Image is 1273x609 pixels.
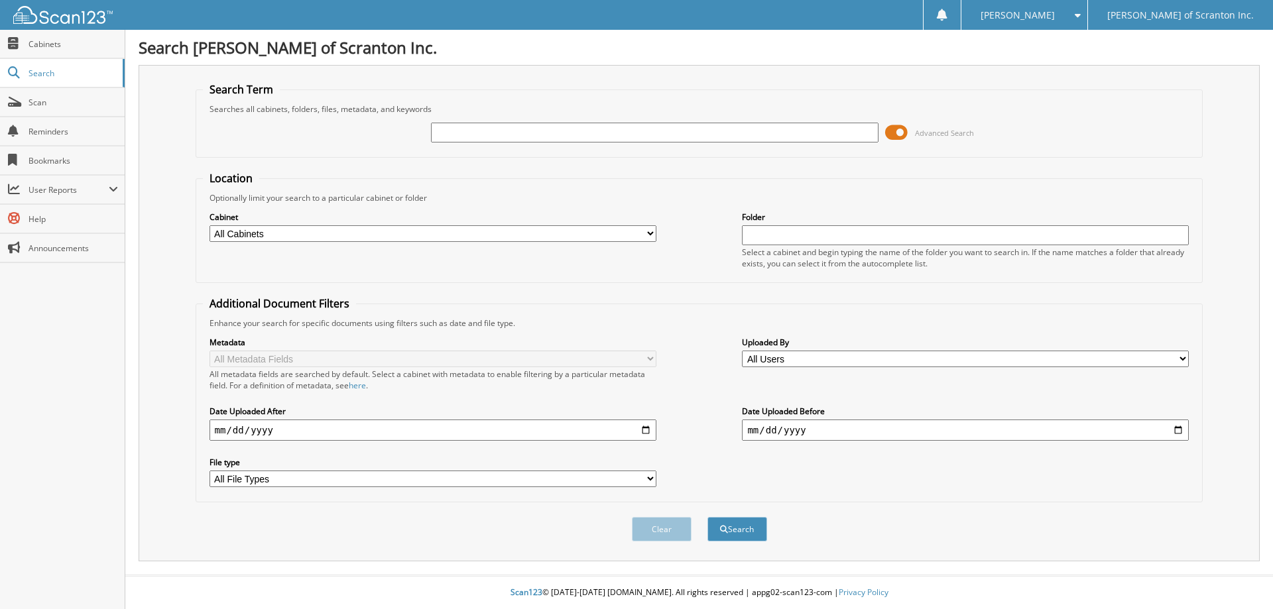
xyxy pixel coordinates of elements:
[742,337,1189,348] label: Uploaded By
[29,126,118,137] span: Reminders
[29,38,118,50] span: Cabinets
[203,82,280,97] legend: Search Term
[1107,11,1254,19] span: [PERSON_NAME] of Scranton Inc.
[210,368,656,391] div: All metadata fields are searched by default. Select a cabinet with metadata to enable filtering b...
[210,419,656,441] input: start
[210,337,656,348] label: Metadata
[29,213,118,225] span: Help
[29,97,118,108] span: Scan
[707,517,767,541] button: Search
[915,128,974,138] span: Advanced Search
[203,317,1196,329] div: Enhance your search for specific documents using filters such as date and file type.
[742,247,1189,269] div: Select a cabinet and begin typing the name of the folder you want to search in. If the name match...
[839,586,888,598] a: Privacy Policy
[632,517,692,541] button: Clear
[203,192,1196,203] div: Optionally limit your search to a particular cabinet or folder
[210,211,656,223] label: Cabinet
[210,406,656,417] label: Date Uploaded After
[29,184,109,195] span: User Reports
[742,406,1189,417] label: Date Uploaded Before
[139,36,1260,58] h1: Search [PERSON_NAME] of Scranton Inc.
[349,380,366,391] a: here
[981,11,1055,19] span: [PERSON_NAME]
[742,211,1189,223] label: Folder
[203,296,356,311] legend: Additional Document Filters
[29,68,116,79] span: Search
[203,103,1196,115] div: Searches all cabinets, folders, files, metadata, and keywords
[125,577,1273,609] div: © [DATE]-[DATE] [DOMAIN_NAME]. All rights reserved | appg02-scan123-com |
[13,6,113,24] img: scan123-logo-white.svg
[210,457,656,468] label: File type
[511,586,542,598] span: Scan123
[29,155,118,166] span: Bookmarks
[203,171,259,186] legend: Location
[742,419,1189,441] input: end
[29,243,118,254] span: Announcements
